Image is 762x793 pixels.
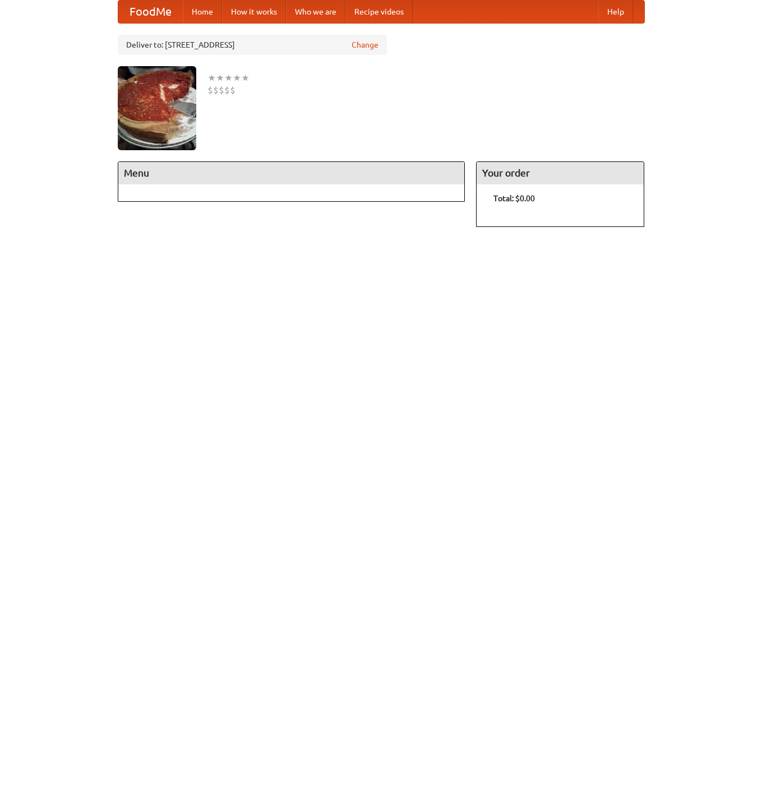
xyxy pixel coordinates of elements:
li: $ [207,84,213,96]
li: ★ [233,72,241,84]
li: ★ [224,72,233,84]
li: $ [213,84,219,96]
a: Home [183,1,222,23]
li: ★ [241,72,250,84]
a: Recipe videos [345,1,413,23]
h4: Your order [477,162,644,184]
a: Change [352,39,378,50]
a: Help [598,1,633,23]
div: Deliver to: [STREET_ADDRESS] [118,35,387,55]
a: How it works [222,1,286,23]
a: Who we are [286,1,345,23]
li: $ [224,84,230,96]
a: FoodMe [118,1,183,23]
b: Total: $0.00 [493,194,535,203]
h4: Menu [118,162,465,184]
li: ★ [216,72,224,84]
li: $ [230,84,235,96]
img: angular.jpg [118,66,196,150]
li: ★ [207,72,216,84]
li: $ [219,84,224,96]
